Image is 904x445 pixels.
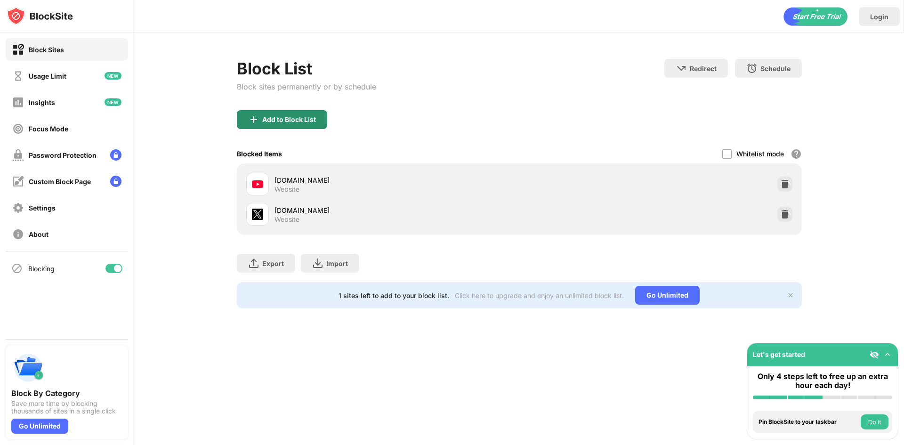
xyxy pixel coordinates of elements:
[29,125,68,133] div: Focus Mode
[29,98,55,106] div: Insights
[455,291,624,299] div: Click here to upgrade and enjoy an unlimited block list.
[11,400,122,415] div: Save more time by blocking thousands of sites in a single click
[29,72,66,80] div: Usage Limit
[326,259,348,267] div: Import
[870,350,879,359] img: eye-not-visible.svg
[759,419,858,425] div: Pin BlockSite to your taskbar
[12,228,24,240] img: about-off.svg
[11,263,23,274] img: blocking-icon.svg
[11,351,45,385] img: push-categories.svg
[12,97,24,108] img: insights-off.svg
[29,230,48,238] div: About
[274,215,299,224] div: Website
[12,123,24,135] img: focus-off.svg
[274,205,519,215] div: [DOMAIN_NAME]
[736,150,784,158] div: Whitelist mode
[753,372,892,390] div: Only 4 steps left to free up an extra hour each day!
[12,70,24,82] img: time-usage-off.svg
[262,259,284,267] div: Export
[861,414,888,429] button: Do it
[29,178,91,186] div: Custom Block Page
[28,265,55,273] div: Blocking
[29,204,56,212] div: Settings
[11,419,68,434] div: Go Unlimited
[760,65,791,73] div: Schedule
[274,175,519,185] div: [DOMAIN_NAME]
[12,44,24,56] img: block-on.svg
[12,176,24,187] img: customize-block-page-off.svg
[29,151,97,159] div: Password Protection
[110,149,121,161] img: lock-menu.svg
[783,7,847,26] div: animation
[237,59,376,78] div: Block List
[870,13,888,21] div: Login
[237,82,376,91] div: Block sites permanently or by schedule
[110,176,121,187] img: lock-menu.svg
[883,350,892,359] img: omni-setup-toggle.svg
[252,178,263,190] img: favicons
[105,72,121,80] img: new-icon.svg
[252,209,263,220] img: favicons
[787,291,794,299] img: x-button.svg
[339,291,449,299] div: 1 sites left to add to your block list.
[635,286,700,305] div: Go Unlimited
[753,350,805,358] div: Let's get started
[12,202,24,214] img: settings-off.svg
[690,65,717,73] div: Redirect
[262,116,316,123] div: Add to Block List
[12,149,24,161] img: password-protection-off.svg
[274,185,299,194] div: Website
[11,388,122,398] div: Block By Category
[29,46,64,54] div: Block Sites
[237,150,282,158] div: Blocked Items
[7,7,73,25] img: logo-blocksite.svg
[105,98,121,106] img: new-icon.svg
